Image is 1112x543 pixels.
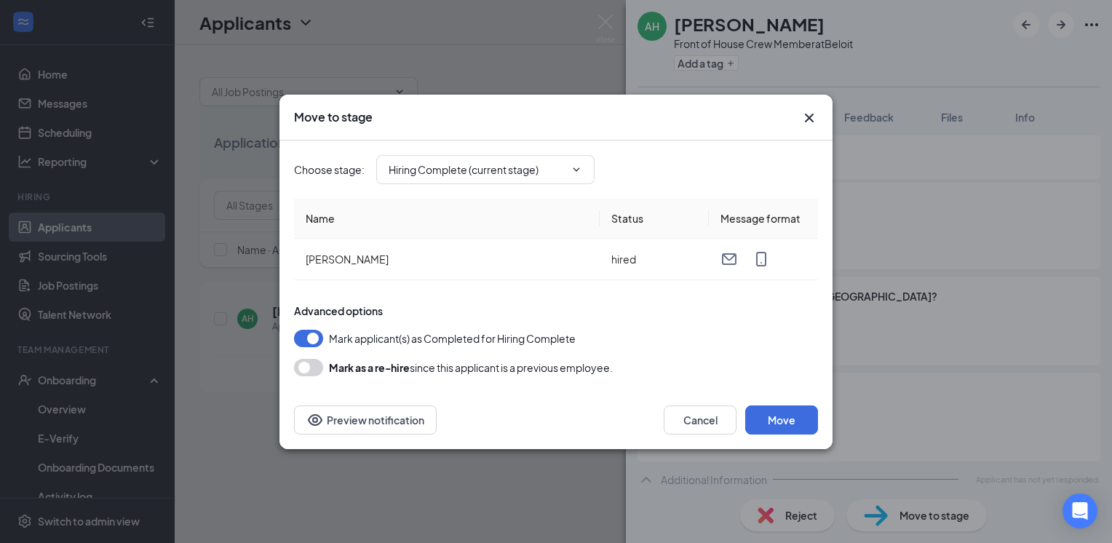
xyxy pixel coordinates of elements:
[329,359,613,376] div: since this applicant is a previous employee.
[294,304,818,318] div: Advanced options
[294,405,437,435] button: Preview notificationEye
[294,199,600,239] th: Name
[306,411,324,429] svg: Eye
[571,164,582,175] svg: ChevronDown
[294,162,365,178] span: Choose stage :
[1063,494,1097,528] div: Open Intercom Messenger
[752,250,770,268] svg: MobileSms
[664,405,736,435] button: Cancel
[600,239,709,280] td: hired
[294,109,373,125] h3: Move to stage
[306,253,389,266] span: [PERSON_NAME]
[745,405,818,435] button: Move
[329,330,576,347] span: Mark applicant(s) as Completed for Hiring Complete
[720,250,738,268] svg: Email
[600,199,709,239] th: Status
[329,361,410,374] b: Mark as a re-hire
[801,109,818,127] svg: Cross
[801,109,818,127] button: Close
[709,199,818,239] th: Message format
